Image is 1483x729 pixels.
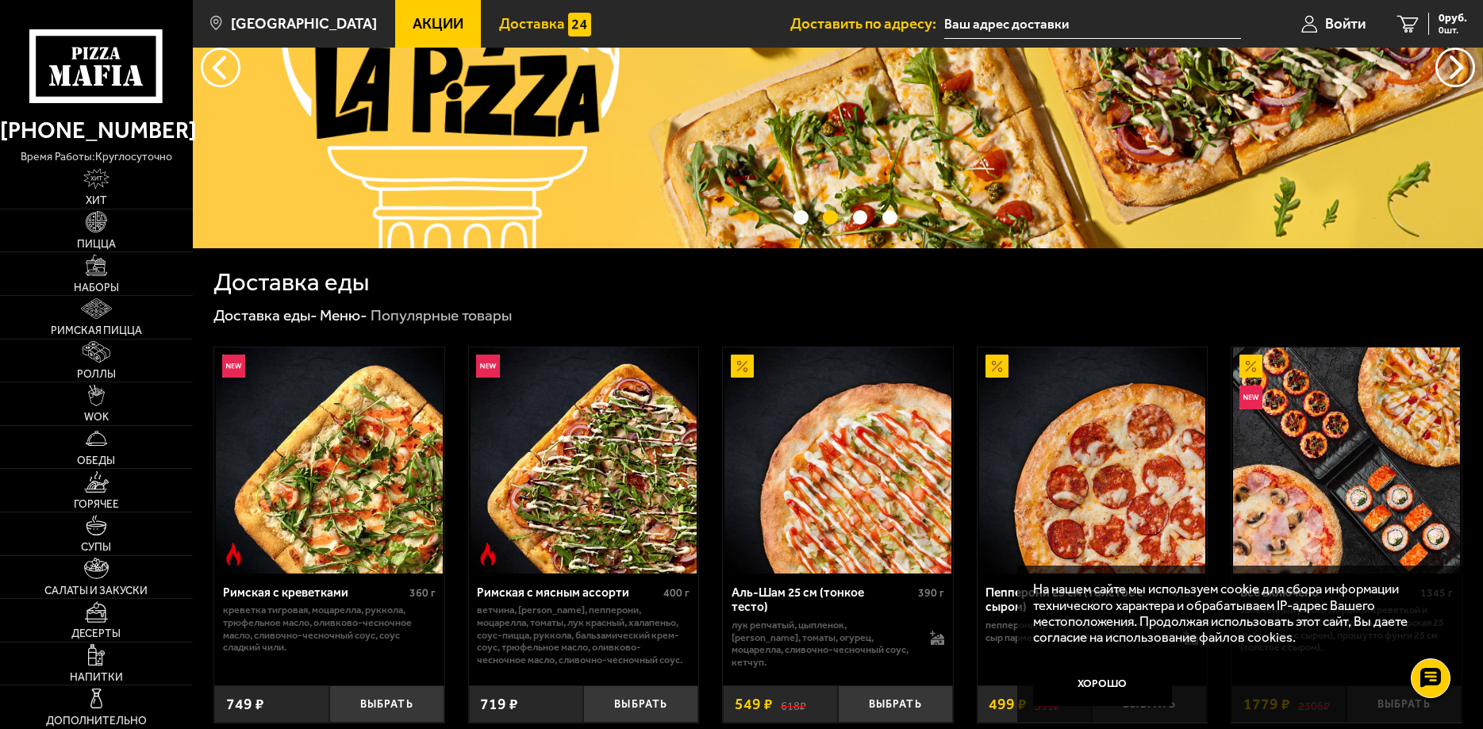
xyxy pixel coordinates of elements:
span: Доставить по адресу: [790,17,944,32]
img: Новинка [222,355,245,378]
a: Доставка еды- [213,306,317,324]
span: 549 ₽ [735,696,773,712]
a: НовинкаОстрое блюдоРимская с креветками [214,347,444,574]
div: Римская с креветками [223,585,405,600]
p: ветчина, [PERSON_NAME], пепперони, моцарелла, томаты, лук красный, халапеньо, соус-пицца, руккола... [477,604,690,666]
span: 499 ₽ [989,696,1027,712]
button: точки переключения [882,210,897,225]
span: Десерты [71,628,121,639]
span: Супы [81,542,111,553]
span: Акции [413,17,463,32]
img: Пепперони 25 см (толстое с сыром) [979,347,1205,574]
div: Популярные товары [371,305,512,325]
button: следующий [201,48,240,87]
img: Акционный [731,355,754,378]
span: Пицца [77,239,116,250]
button: точки переключения [793,210,809,225]
span: 749 ₽ [226,696,264,712]
span: 0 руб. [1439,13,1467,24]
span: 360 г [409,586,436,600]
s: 618 ₽ [781,696,806,712]
img: Всё включено [1233,347,1459,574]
span: Дополнительно [46,716,147,727]
span: Наборы [74,282,119,294]
span: Горячее [74,499,119,510]
a: АкционныйНовинкаВсё включено [1231,347,1461,574]
img: 15daf4d41897b9f0e9f617042186c801.svg [568,13,591,36]
div: Аль-Шам 25 см (тонкое тесто) [732,585,914,615]
span: Роллы [77,369,116,380]
img: Аль-Шам 25 см (тонкое тесто) [724,347,951,574]
a: АкционныйАль-Шам 25 см (тонкое тесто) [723,347,952,574]
div: Римская с мясным ассорти [477,585,659,600]
h1: Доставка еды [213,270,369,294]
span: 400 г [663,586,690,600]
img: Акционный [1239,355,1262,378]
p: креветка тигровая, моцарелла, руккола, трюфельное масло, оливково-чесночное масло, сливочно-чесно... [223,604,436,653]
img: Острое блюдо [222,543,245,566]
button: Хорошо [1033,660,1172,706]
button: Выбрать [329,685,444,723]
span: Напитки [70,672,123,683]
span: 719 ₽ [480,696,518,712]
p: На нашем сайте мы используем cookie для сбора информации технического характера и обрабатываем IP... [1033,581,1438,645]
a: АкционныйПепперони 25 см (толстое с сыром) [978,347,1207,574]
img: Римская с мясным ассорти [471,347,697,574]
span: Салаты и закуски [44,585,148,597]
span: 390 г [918,586,944,600]
button: точки переключения [823,210,838,225]
span: Доставка [499,17,565,32]
img: Римская с креветками [216,347,442,574]
img: Новинка [476,355,499,378]
img: Акционный [985,355,1009,378]
span: 0 шт. [1439,25,1467,35]
span: Обеды [77,455,115,466]
img: Острое блюдо [476,543,499,566]
button: точки переключения [853,210,868,225]
div: Пепперони 25 см (толстое с сыром) [985,585,1168,615]
p: пепперони, [PERSON_NAME], соус-пицца, сыр пармезан (на борт). [985,619,1168,643]
span: WOK [84,412,109,423]
span: Войти [1325,17,1366,32]
button: Выбрать [838,685,953,723]
span: Хит [86,195,107,206]
span: Римская пицца [51,325,142,336]
button: Выбрать [583,685,698,723]
a: НовинкаОстрое блюдоРимская с мясным ассорти [469,347,698,574]
input: Ваш адрес доставки [944,10,1241,39]
a: Меню- [320,306,367,324]
img: Новинка [1239,386,1262,409]
button: предыдущий [1435,48,1475,87]
p: лук репчатый, цыпленок, [PERSON_NAME], томаты, огурец, моцарелла, сливочно-чесночный соус, кетчуп. [732,619,914,668]
span: [GEOGRAPHIC_DATA] [231,17,377,32]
